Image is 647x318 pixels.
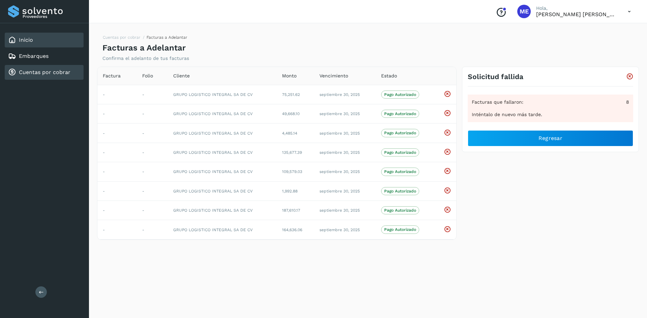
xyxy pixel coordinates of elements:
[168,123,277,143] td: GRUPO LOGISTICO INTEGRAL SA DE CV
[19,37,33,43] a: Inicio
[19,53,49,59] a: Embarques
[103,72,121,79] span: Factura
[319,169,360,174] span: septiembre 30, 2025
[468,72,523,81] h3: Solicitud fallida
[384,227,416,232] p: Pago Autorizado
[381,72,397,79] span: Estado
[384,150,416,155] p: Pago Autorizado
[472,111,629,118] div: Inténtalo de nuevo más tarde.
[168,181,277,201] td: GRUPO LOGISTICO INTEGRAL SA DE CV
[282,227,302,232] span: 164,636.06
[137,85,168,104] td: -
[168,104,277,123] td: GRUPO LOGISTICO INTEGRAL SA DE CV
[142,72,153,79] span: Folio
[102,43,186,53] h4: Facturas a Adelantar
[168,162,277,181] td: GRUPO LOGISTICO INTEGRAL SA DE CV
[97,123,137,143] td: -
[626,99,629,106] span: 8
[384,208,416,213] p: Pago Autorizado
[384,92,416,97] p: Pago Autorizado
[5,49,84,64] div: Embarques
[282,111,300,116] span: 49,668.10
[319,189,360,193] span: septiembre 30, 2025
[384,189,416,193] p: Pago Autorizado
[319,72,348,79] span: Vencimiento
[102,56,189,61] p: Confirma el adelanto de tus facturas
[137,143,168,162] td: -
[97,143,137,162] td: -
[282,92,300,97] span: 75,251.62
[319,131,360,136] span: septiembre 30, 2025
[168,201,277,220] td: GRUPO LOGISTICO INTEGRAL SA DE CV
[384,169,416,174] p: Pago Autorizado
[147,35,187,40] span: Facturas a Adelantar
[536,5,617,11] p: Hola,
[97,181,137,201] td: -
[282,131,297,136] span: 4,485.14
[97,85,137,104] td: -
[536,11,617,17] p: MARIA EUGENIA PALACIOS GARCIA
[97,162,137,181] td: -
[103,35,141,40] a: Cuentas por cobrar
[137,181,168,201] td: -
[538,135,562,142] span: Regresar
[5,65,84,80] div: Cuentas por cobrar
[282,189,298,193] span: 1,992.88
[384,111,416,116] p: Pago Autorizado
[319,227,360,232] span: septiembre 30, 2025
[319,150,360,155] span: septiembre 30, 2025
[173,72,190,79] span: Cliente
[102,34,187,43] nav: breadcrumb
[319,111,360,116] span: septiembre 30, 2025
[137,201,168,220] td: -
[137,220,168,239] td: -
[137,162,168,181] td: -
[5,33,84,47] div: Inicio
[384,131,416,135] p: Pago Autorizado
[319,92,360,97] span: septiembre 30, 2025
[97,220,137,239] td: -
[19,69,70,75] a: Cuentas por cobrar
[282,208,300,213] span: 187,610.17
[282,150,302,155] span: 135,677.39
[97,104,137,123] td: -
[472,99,629,106] div: Facturas que fallaron:
[319,208,360,213] span: septiembre 30, 2025
[97,201,137,220] td: -
[137,123,168,143] td: -
[168,220,277,239] td: GRUPO LOGISTICO INTEGRAL SA DE CV
[168,143,277,162] td: GRUPO LOGISTICO INTEGRAL SA DE CV
[168,85,277,104] td: GRUPO LOGISTICO INTEGRAL SA DE CV
[23,14,81,19] p: Proveedores
[282,169,302,174] span: 109,579.03
[137,104,168,123] td: -
[468,130,633,146] button: Regresar
[282,72,297,79] span: Monto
